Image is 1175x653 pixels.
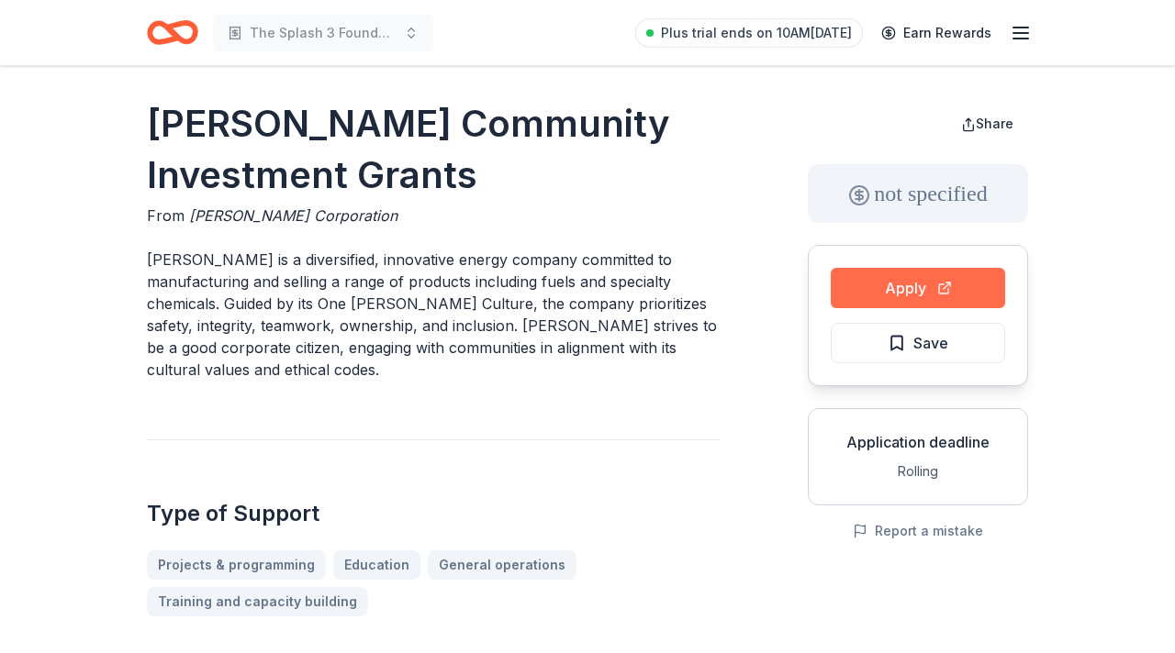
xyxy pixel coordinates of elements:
[147,249,720,381] p: [PERSON_NAME] is a diversified, innovative energy company committed to manufacturing and selling ...
[808,164,1028,223] div: not specified
[946,105,1028,142] button: Share
[147,587,368,616] a: Training and capacity building
[823,431,1013,453] div: Application deadline
[976,116,1013,131] span: Share
[823,460,1013,482] div: Rolling
[853,520,983,542] button: Report a mistake
[147,205,720,227] div: From
[333,550,420,580] a: Education
[870,17,1002,50] a: Earn Rewards
[831,268,1005,308] button: Apply
[913,331,948,355] span: Save
[147,499,720,528] h2: Type of Support
[661,22,852,44] span: Plus trial ends on 10AM[DATE]
[831,323,1005,363] button: Save
[147,98,720,201] h1: [PERSON_NAME] Community Investment Grants
[635,18,863,48] a: Plus trial ends on 10AM[DATE]
[428,550,576,580] a: General operations
[147,550,326,580] a: Projects & programming
[189,206,397,225] span: [PERSON_NAME] Corporation
[213,15,433,51] button: The Splash 3 Foundation Veteran Charities Fund Raiser
[250,22,397,44] span: The Splash 3 Foundation Veteran Charities Fund Raiser
[147,11,198,54] a: Home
